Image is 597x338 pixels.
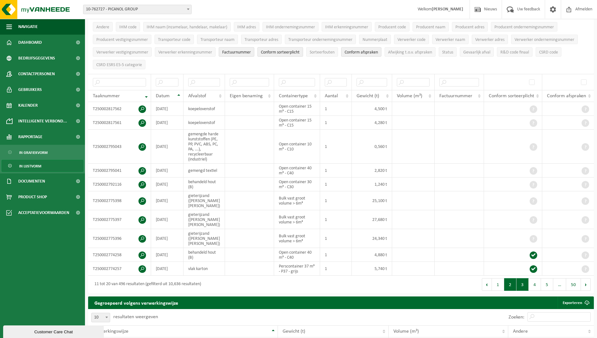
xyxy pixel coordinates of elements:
td: Open container 10 m³ - C10 [274,130,320,164]
td: 1 [320,130,352,164]
button: IHM erkenningsnummerIHM erkenningsnummer: Activate to sort [322,22,372,31]
span: IHM erkenningsnummer [325,25,368,30]
span: Containertype [279,93,308,99]
span: Gebruikers [18,82,42,98]
button: Verwerker erkenningsnummerVerwerker erkenningsnummer: Activate to sort [155,47,216,57]
span: IHM adres [237,25,256,30]
td: gieterijzand ([PERSON_NAME] [PERSON_NAME]) [183,191,225,210]
span: CSRD code [539,50,558,55]
span: In lijstvorm [19,160,41,172]
td: T250002817562 [88,102,151,116]
span: Factuurnummer [222,50,251,55]
td: [DATE] [151,191,183,210]
td: T250002774257 [88,262,151,276]
button: Verwerker vestigingsnummerVerwerker vestigingsnummer: Activate to sort [93,47,152,57]
button: 4 [529,278,541,291]
button: 5 [541,278,553,291]
td: Bulk vast groot volume > 6m³ [274,191,320,210]
td: 1 [320,191,352,210]
button: Transporteur ondernemingsnummerTransporteur ondernemingsnummer : Activate to sort [285,35,356,44]
span: … [553,278,566,291]
span: Factuurnummer [439,93,472,99]
td: T250002775398 [88,191,151,210]
button: Next [581,278,591,291]
td: 1 [320,164,352,177]
td: 1 [320,262,352,276]
button: StatusStatus: Activate to sort [439,47,457,57]
span: 10-762727 - PICANOL GROUP [83,5,192,14]
span: Navigatie [18,19,38,35]
strong: [PERSON_NAME] [432,7,463,12]
span: Intelligente verbond... [18,113,67,129]
td: behandeld hout (B) [183,248,225,262]
button: CSRD codeCSRD code: Activate to sort [536,47,561,57]
button: IHM naam (inzamelaar, handelaar, makelaar)IHM naam (inzamelaar, handelaar, makelaar): Activate to... [143,22,231,31]
span: Volume (m³) [397,93,422,99]
a: In grafiekvorm [2,146,83,158]
td: gemengde harde kunststoffen (PE, PP, PVC, ABS, PC, PA, ...), recycleerbaar (industriel) [183,130,225,164]
span: Transporteur ondernemingsnummer [288,37,352,42]
td: [DATE] [151,164,183,177]
span: Acceptatievoorwaarden [18,205,69,221]
span: Verwerker adres [475,37,504,42]
span: Product Shop [18,189,47,205]
button: Producent naamProducent naam: Activate to sort [413,22,449,31]
button: Producent adresProducent adres: Activate to sort [452,22,488,31]
td: [DATE] [151,116,183,130]
span: IHM code [119,25,137,30]
td: [DATE] [151,102,183,116]
span: Afvalstof [188,93,206,99]
span: Rapportage [18,129,42,145]
span: Transporteur naam [200,37,234,42]
button: 1 [492,278,504,291]
td: 1,240 t [352,177,392,191]
span: Andere [513,329,528,334]
td: 5,740 t [352,262,392,276]
td: Bulk vast groot volume > 6m³ [274,210,320,229]
button: Conform sorteerplicht : Activate to sort [257,47,303,57]
span: Producent adres [455,25,484,30]
td: koepelovenstof [183,116,225,130]
button: Previous [482,278,492,291]
span: Sorteerfouten [310,50,335,55]
td: T250002775396 [88,229,151,248]
span: Gewicht (t) [357,93,379,99]
td: T250002795043 [88,130,151,164]
td: gemengd textiel [183,164,225,177]
span: IHM naam (inzamelaar, handelaar, makelaar) [147,25,227,30]
span: Verwerker vestigingsnummer [96,50,148,55]
button: Verwerker codeVerwerker code: Activate to sort [394,35,429,44]
button: CSRD ESRS E5-5 categorieCSRD ESRS E5-5 categorie: Activate to sort [93,60,145,69]
button: Gevaarlijk afval : Activate to sort [460,47,494,57]
td: 25,100 t [352,191,392,210]
td: [DATE] [151,130,183,164]
td: 4,500 t [352,102,392,116]
span: Volume (m³) [393,329,419,334]
span: Transporteur adres [245,37,278,42]
td: Perscontainer 37 m³ - P37 - grijs [274,262,320,276]
span: Gewicht (t) [283,329,305,334]
span: Producent code [378,25,406,30]
td: [DATE] [151,229,183,248]
td: 0,560 t [352,130,392,164]
button: Producent codeProducent code: Activate to sort [375,22,409,31]
span: Producent vestigingsnummer [96,37,148,42]
td: Open container 40 m³ - C40 [274,248,320,262]
span: Bedrijfsgegevens [18,50,55,66]
span: Verwerker erkenningsnummer [158,50,212,55]
td: behandeld hout (B) [183,177,225,191]
span: Nummerplaat [363,37,387,42]
a: In lijstvorm [2,160,83,172]
button: Verwerker naamVerwerker naam: Activate to sort [432,35,469,44]
span: Datum [156,93,170,99]
td: T250002817561 [88,116,151,130]
td: vlak karton [183,262,225,276]
button: FactuurnummerFactuurnummer: Activate to sort [219,47,254,57]
td: Open container 15 m³ - C15 [274,116,320,130]
td: 2,820 t [352,164,392,177]
td: 1 [320,177,352,191]
button: Producent ondernemingsnummerProducent ondernemingsnummer: Activate to sort [491,22,557,31]
button: IHM ondernemingsnummerIHM ondernemingsnummer: Activate to sort [262,22,318,31]
td: T250002774258 [88,248,151,262]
